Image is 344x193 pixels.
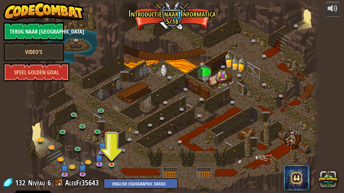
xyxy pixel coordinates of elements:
img: level-banner-started.png [108,153,115,165]
a: Terug naar [GEOGRAPHIC_DATA] [3,22,64,41]
img: CodeCombat - Learn how to code by playing a game [3,2,84,21]
span: 132 [15,178,27,188]
span: 6 [47,178,51,188]
img: level-banner-unstarted-subscriber.png [95,151,103,164]
a: Video's [3,42,64,61]
a: Speel Golden Goal [3,63,69,82]
img: level-banner-unstarted-subscriber.png [61,161,69,175]
a: AlexFe35643 [65,178,101,188]
img: level-banner-unstarted-subscriber.png [78,161,86,174]
span: Niveau [28,178,45,188]
button: Volume aanpassen [325,2,341,17]
img: level-banner-unstarted-subscriber.png [98,139,106,152]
